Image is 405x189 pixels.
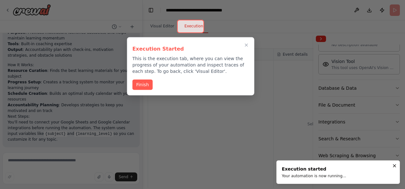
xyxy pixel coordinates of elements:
div: Your automation is now running... [282,173,346,178]
div: Execution started [282,166,346,172]
p: This is the execution tab, where you can view the progress of your automation and inspect traces ... [132,55,249,74]
h3: Execution Started [132,45,249,53]
button: Finish [132,80,153,90]
button: Hide left sidebar [146,6,155,15]
button: Close walkthrough [243,41,250,49]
